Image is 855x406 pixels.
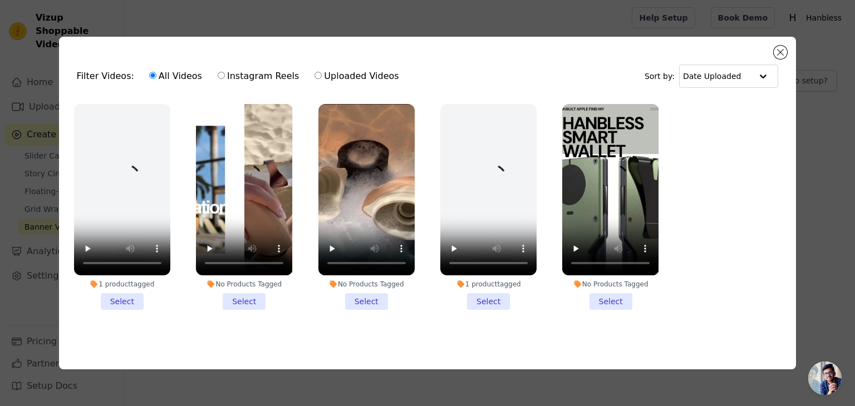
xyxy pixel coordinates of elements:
div: No Products Tagged [562,280,659,289]
div: No Products Tagged [196,280,292,289]
div: 1 product tagged [74,280,170,289]
div: Sort by: [645,65,779,88]
label: All Videos [149,69,203,83]
div: No Products Tagged [318,280,415,289]
a: Open chat [808,362,842,395]
label: Uploaded Videos [314,69,399,83]
button: Close modal [774,46,787,59]
label: Instagram Reels [217,69,299,83]
div: Filter Videos: [77,63,405,89]
div: 1 product tagged [440,280,537,289]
